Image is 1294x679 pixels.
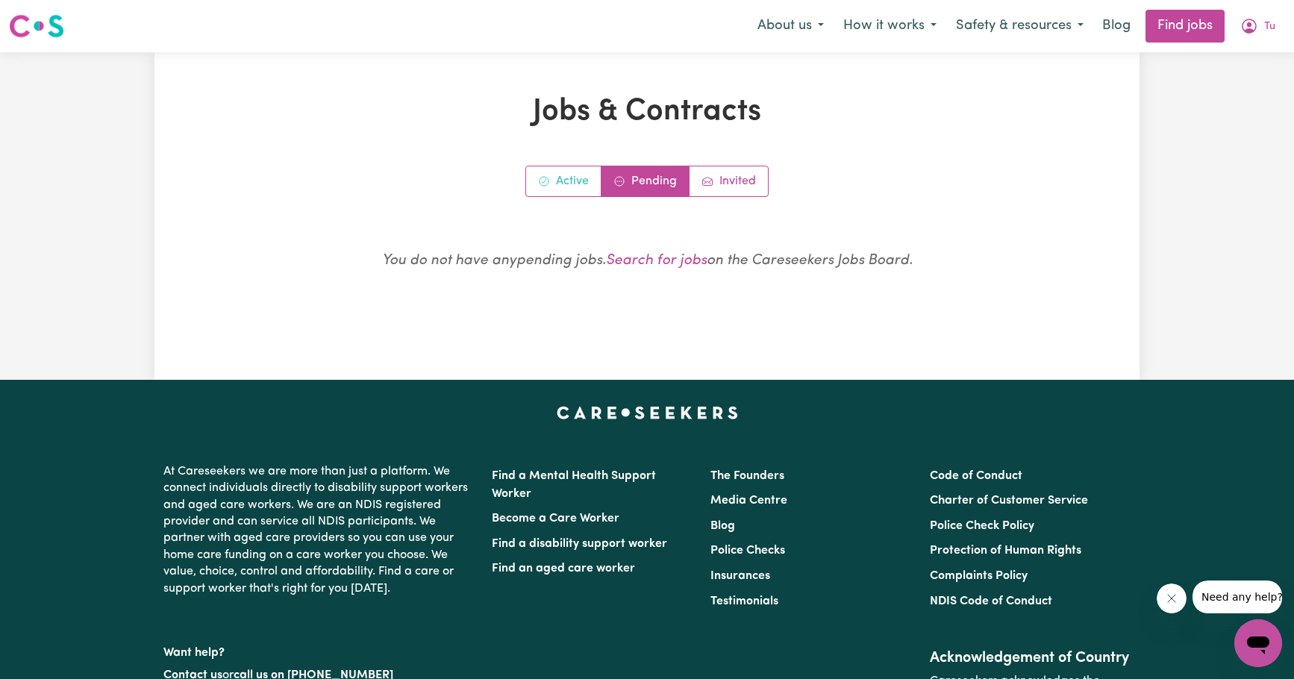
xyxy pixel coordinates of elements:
p: Want help? [163,639,474,661]
a: Blog [1093,10,1140,43]
a: Find a Mental Health Support Worker [492,470,656,500]
button: How it works [834,10,946,42]
a: Protection of Human Rights [930,545,1081,557]
img: Careseekers logo [9,13,64,40]
button: My Account [1231,10,1285,42]
a: Find jobs [1145,10,1225,43]
a: Job invitations [690,166,768,196]
a: Code of Conduct [930,470,1022,482]
a: Insurances [710,570,770,582]
a: Media Centre [710,495,787,507]
p: At Careseekers we are more than just a platform. We connect individuals directly to disability su... [163,457,474,603]
a: Complaints Policy [930,570,1028,582]
button: Safety & resources [946,10,1093,42]
a: Police Checks [710,545,785,557]
a: Blog [710,520,735,532]
a: Careseekers logo [9,9,64,43]
iframe: Close message [1157,583,1187,613]
a: Charter of Customer Service [930,495,1088,507]
a: Testimonials [710,595,778,607]
a: Search for jobs [606,254,707,268]
span: Tu [1264,19,1275,35]
a: Contracts pending review [601,166,690,196]
a: Active jobs [526,166,601,196]
a: Find a disability support worker [492,538,667,550]
iframe: Button to launch messaging window [1234,619,1282,667]
h2: Acknowledgement of Country [930,649,1131,667]
a: Careseekers home page [557,407,738,419]
h1: Jobs & Contracts [246,94,1048,130]
a: The Founders [710,470,784,482]
a: Police Check Policy [930,520,1034,532]
em: You do not have any pending jobs . on the Careseekers Jobs Board. [382,254,913,268]
a: NDIS Code of Conduct [930,595,1052,607]
button: About us [748,10,834,42]
a: Become a Care Worker [492,513,619,525]
span: Need any help? [9,10,90,22]
a: Find an aged care worker [492,563,635,575]
iframe: Message from company [1193,581,1282,613]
